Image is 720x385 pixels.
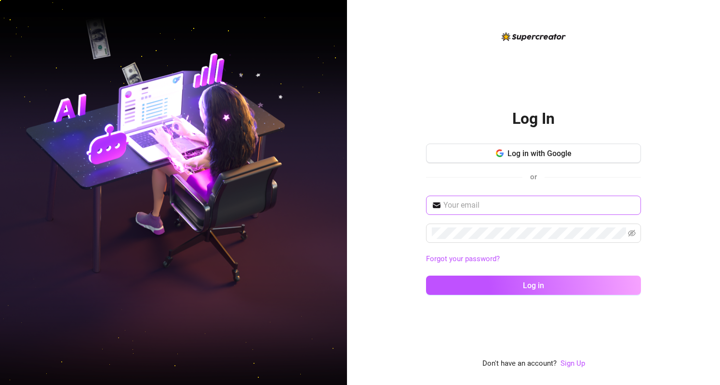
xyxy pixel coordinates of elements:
a: Sign Up [560,358,585,370]
button: Log in with Google [426,144,641,163]
span: or [530,173,537,181]
h2: Log In [512,109,555,129]
a: Forgot your password? [426,253,641,265]
span: eye-invisible [628,229,636,237]
span: Log in [523,281,544,290]
span: Don't have an account? [482,358,557,370]
a: Sign Up [560,359,585,368]
button: Log in [426,276,641,295]
a: Forgot your password? [426,254,500,263]
input: Your email [443,199,635,211]
span: Log in with Google [507,149,572,158]
img: logo-BBDzfeDw.svg [502,32,566,41]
